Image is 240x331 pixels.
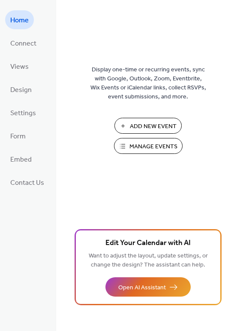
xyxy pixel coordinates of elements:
a: Settings [5,103,41,122]
a: Design [5,80,37,99]
a: Views [5,57,34,76]
span: Edit Your Calendar with AI [105,237,191,249]
span: Manage Events [129,142,177,151]
span: Home [10,14,29,28]
span: Settings [10,107,36,120]
a: Form [5,126,31,145]
span: Contact Us [10,176,44,190]
button: Open AI Assistant [105,277,191,297]
span: Embed [10,153,32,167]
span: Design [10,83,32,97]
a: Connect [5,34,42,52]
span: Display one-time or recurring events, sync with Google, Outlook, Zoom, Eventbrite, Wix Events or ... [90,65,206,101]
a: Embed [5,150,37,169]
button: Manage Events [114,138,183,154]
a: Home [5,10,34,29]
span: Open AI Assistant [118,283,166,292]
span: Add New Event [130,122,177,131]
a: Contact Us [5,173,49,192]
span: Want to adjust the layout, update settings, or change the design? The assistant can help. [89,250,208,271]
span: Views [10,60,29,74]
span: Form [10,130,26,144]
button: Add New Event [114,118,182,134]
span: Connect [10,37,36,51]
